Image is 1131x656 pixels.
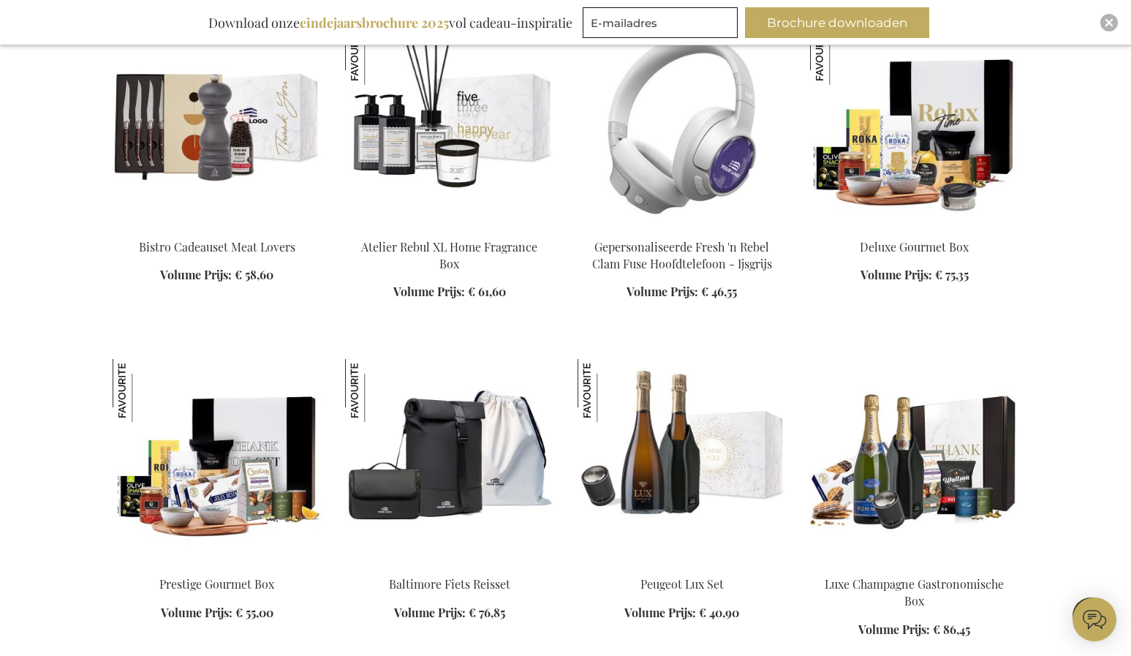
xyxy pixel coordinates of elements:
[139,239,295,255] a: Bistro Cadeauset Meat Lovers
[860,267,969,284] a: Volume Prijs: € 75,35
[345,22,408,85] img: Atelier Rebul XL Home Fragrance Box
[624,605,696,620] span: Volume Prijs:
[113,359,322,564] img: Prestige Gourmet Box
[810,359,1019,564] img: Luxury Champagne Gourmet Box
[300,14,449,31] b: eindejaarsbrochure 2025
[935,267,969,282] span: € 75,35
[1073,597,1116,641] iframe: belco-activator-frame
[578,359,787,564] img: EB-PKT-PEUG-CHAM-LUX
[858,622,930,637] span: Volume Prijs:
[113,359,175,422] img: Prestige Gourmet Box
[394,605,505,622] a: Volume Prijs: € 76,85
[745,7,929,38] button: Brochure downloaden
[202,7,579,38] div: Download onze vol cadeau-inspiratie
[1100,14,1118,31] div: Close
[160,267,232,282] span: Volume Prijs:
[583,7,738,38] input: E-mailadres
[810,22,873,85] img: Deluxe Gourmet Box
[825,576,1004,608] a: Luxe Champagne Gastronomische Box
[583,7,742,42] form: marketing offers and promotions
[389,576,510,592] a: Baltimore Fiets Reisset
[640,576,724,592] a: Peugeot Lux Set
[235,267,273,282] span: € 58,60
[858,622,970,638] a: Volume Prijs: € 86,45
[345,359,408,422] img: Baltimore Fiets Reisset
[345,359,554,564] img: Baltimore Bike Travel Set
[345,22,554,227] img: Atelier Rebul XL Home Fragrance Box
[468,284,506,299] span: € 61,60
[113,558,322,572] a: Prestige Gourmet Box Prestige Gourmet Box
[1105,18,1113,27] img: Close
[469,605,505,620] span: € 76,85
[361,239,537,271] a: Atelier Rebul XL Home Fragrance Box
[624,605,739,622] a: Volume Prijs: € 40,90
[933,622,970,637] span: € 86,45
[161,605,232,620] span: Volume Prijs:
[860,267,932,282] span: Volume Prijs:
[810,22,1019,227] img: ARCA-20055
[699,605,739,620] span: € 40,90
[578,221,787,235] a: Personalised Fresh 'n Rebel Clam Fuse Headphone - Ice Grey
[393,284,506,301] a: Volume Prijs: € 61,60
[160,267,273,284] a: Volume Prijs: € 58,60
[345,558,554,572] a: Baltimore Bike Travel Set Baltimore Fiets Reisset
[810,221,1019,235] a: ARCA-20055 Deluxe Gourmet Box
[345,221,554,235] a: Atelier Rebul XL Home Fragrance Box Atelier Rebul XL Home Fragrance Box
[113,22,322,227] img: Bistro Cadeauset Meat Lovers
[393,284,465,299] span: Volume Prijs:
[113,221,322,235] a: Bistro Cadeauset Meat Lovers
[159,576,274,592] a: Prestige Gourmet Box
[578,359,640,422] img: Peugeot Lux Set
[394,605,466,620] span: Volume Prijs:
[578,558,787,572] a: EB-PKT-PEUG-CHAM-LUX Peugeot Lux Set
[235,605,273,620] span: € 55,00
[578,22,787,227] img: Gepersonaliseerde Fresh 'n Rebel Clam Fuse Hoofdtelefoon - Ijsgrijs
[161,605,273,622] a: Volume Prijs: € 55,00
[810,558,1019,572] a: Luxury Champagne Gourmet Box
[860,239,969,255] a: Deluxe Gourmet Box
